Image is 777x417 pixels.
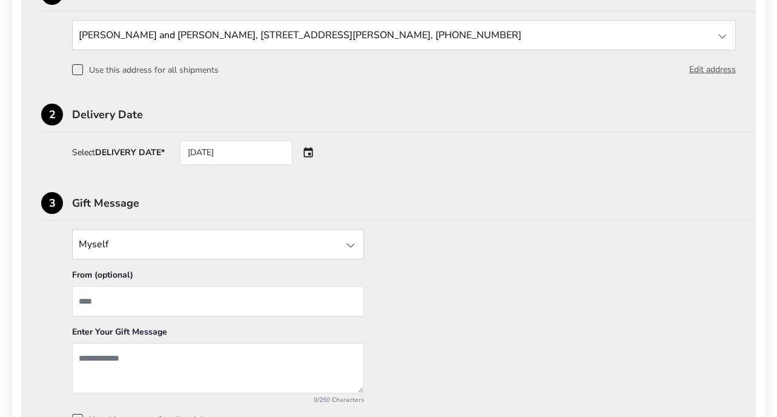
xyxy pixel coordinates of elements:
label: Use this address for all shipments [72,64,219,75]
div: Delivery Date [72,109,756,120]
div: 3 [41,192,63,214]
textarea: Add a message [72,343,364,393]
div: From (optional) [72,269,364,286]
div: 0/250 Characters [72,396,364,404]
div: 2 [41,104,63,125]
input: State [72,229,364,259]
div: Select [72,148,165,157]
div: Gift Message [72,198,756,208]
div: [DATE] [180,141,293,165]
button: Edit address [689,63,736,76]
input: State [72,20,736,50]
input: From [72,286,364,316]
div: Enter Your Gift Message [72,326,364,343]
strong: DELIVERY DATE* [95,147,165,158]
